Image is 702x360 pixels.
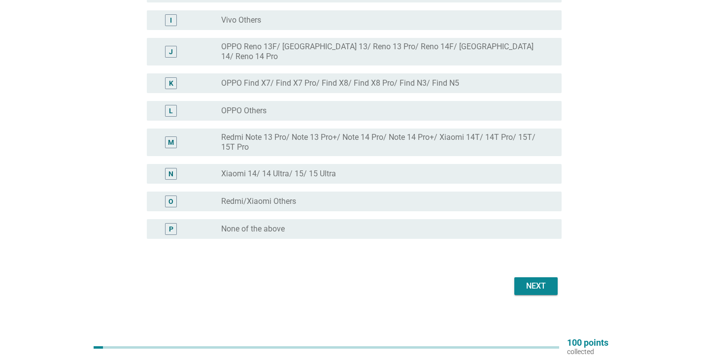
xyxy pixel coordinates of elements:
div: L [169,106,173,116]
div: J [169,47,173,57]
label: None of the above [221,224,285,234]
label: Redmi/Xiaomi Others [221,196,296,206]
label: Vivo Others [221,15,261,25]
label: OPPO Reno 13F/ [GEOGRAPHIC_DATA] 13/ Reno 13 Pro/ Reno 14F/ [GEOGRAPHIC_DATA] 14/ Reno 14 Pro [221,42,546,62]
div: I [170,15,172,26]
div: M [168,137,174,148]
label: OPPO Others [221,106,267,116]
p: collected [567,347,608,356]
button: Next [514,277,558,295]
label: Redmi Note 13 Pro/ Note 13 Pro+/ Note 14 Pro/ Note 14 Pro+/ Xiaomi 14T/ 14T Pro/ 15T/ 15T Pro [221,132,546,152]
label: OPPO Find X7/ Find X7 Pro/ Find X8/ Find X8 Pro/ Find N3/ Find N5 [221,78,459,88]
div: N [168,169,173,179]
div: K [169,78,173,89]
div: Next [522,280,550,292]
div: O [168,196,173,207]
label: Xiaomi 14/ 14 Ultra/ 15/ 15 Ultra [221,169,336,179]
p: 100 points [567,338,608,347]
div: P [169,224,173,234]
